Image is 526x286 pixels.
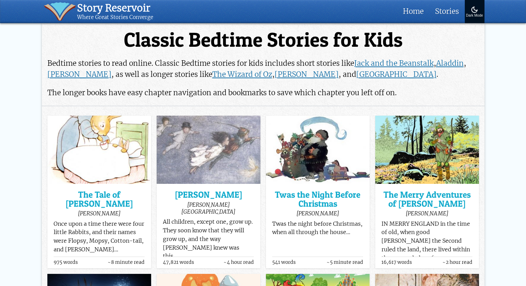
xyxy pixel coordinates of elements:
img: Twas the Night Before Christmas [266,116,370,184]
div: [PERSON_NAME] [272,210,363,217]
p: Bedtime stories to read online. Classic Bedtime stories for kids includes short stories like , , ... [47,58,479,80]
img: Turn On Dark Mode [470,6,479,14]
a: The Tale of [PERSON_NAME] [54,190,145,208]
h1: Classic Bedtime Stories for Kids [47,29,479,51]
img: Peter Pan [157,116,260,184]
div: [PERSON_NAME] [381,210,472,217]
a: Jack and the Beanstalk [354,59,434,68]
a: [PERSON_NAME] [275,70,339,79]
div: [PERSON_NAME] [54,210,145,217]
a: The Wizard of Oz [212,70,272,79]
img: The Merry Adventures of Robin Hood [375,116,479,184]
span: ~2 hour read [442,260,472,265]
img: The Tale of Peter Rabbit [47,116,151,184]
span: ~5 minute read [326,260,363,265]
span: 541 words [272,260,296,265]
a: [PERSON_NAME] [47,70,111,79]
span: 47,821 words [163,260,194,265]
a: Aladdin [436,59,464,68]
div: [PERSON_NAME][GEOGRAPHIC_DATA] [163,201,254,215]
a: Twas the Night Before Christmas [272,190,363,208]
span: ~8 minute read [108,260,145,265]
img: icon of book with waver spilling out. [44,2,76,21]
a: [GEOGRAPHIC_DATA] [356,70,436,79]
a: [PERSON_NAME] [163,190,254,199]
p: Twas the night before Christmas, when all through the house… [272,220,363,237]
p: The longer books have easy chapter navigation and bookmarks to save which chapter you left off on. [47,87,479,98]
span: 975 words [54,260,78,265]
span: 16,617 words [381,260,412,265]
a: The Merry Adventures of [PERSON_NAME] [381,190,472,208]
span: ~4 hour read [223,260,254,265]
p: All children, except one, grow up. They soon know that they will grow up, and the way [PERSON_NAM... [163,218,254,261]
p: Once upon a time there were four little Rabbits, and their names were Flopsy, Mopsy, Cotton-tail,... [54,220,145,254]
div: Dark Mode [466,14,483,18]
div: Story Reservoir [77,2,153,14]
div: Where Great Stories Converge [77,14,153,21]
